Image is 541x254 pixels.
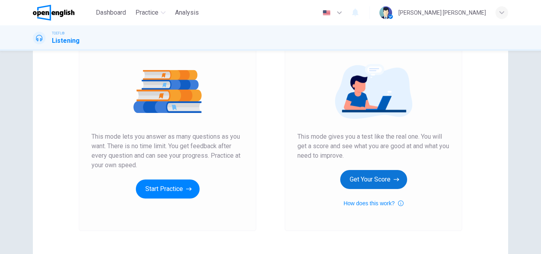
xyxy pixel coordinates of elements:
span: Dashboard [96,8,126,17]
button: Dashboard [93,6,129,20]
a: OpenEnglish logo [33,5,93,21]
div: [PERSON_NAME] [PERSON_NAME] [398,8,486,17]
img: Profile picture [379,6,392,19]
h1: Listening [52,36,80,46]
span: Analysis [175,8,199,17]
button: How does this work? [343,199,403,208]
button: Analysis [172,6,202,20]
span: TOEFL® [52,31,65,36]
span: Practice [135,8,158,17]
img: OpenEnglish logo [33,5,74,21]
img: en [322,10,331,16]
button: Start Practice [136,180,200,199]
span: This mode lets you answer as many questions as you want. There is no time limit. You get feedback... [91,132,244,170]
span: This mode gives you a test like the real one. You will get a score and see what you are good at a... [297,132,450,160]
button: Get Your Score [340,170,407,189]
button: Practice [132,6,169,20]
